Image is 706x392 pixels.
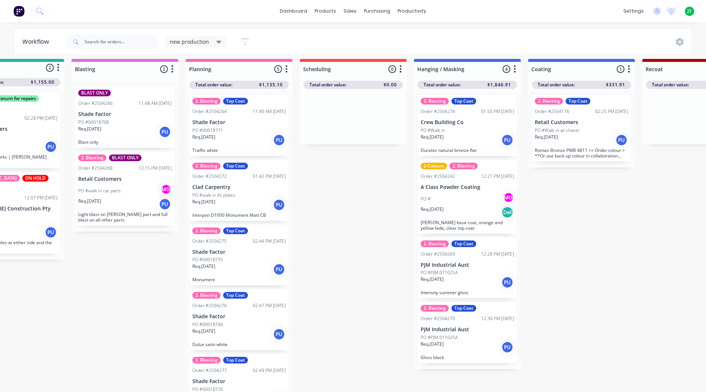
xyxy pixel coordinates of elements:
p: Shade Factor [78,111,172,117]
div: 2. BlastingTop CoatOrder #250427502:44 PM [DATE]Shade FactorPO #00018735Req.[DATE]PUMonument [189,225,289,286]
div: 12:28 PM [DATE] [481,251,514,258]
p: Crew Building Co [421,119,514,126]
div: 02:44 PM [DATE] [253,238,286,245]
div: PU [45,141,57,153]
p: Light blast on [PERSON_NAME] part and full blast on all other parts [78,212,172,223]
span: $1,846.91 [487,82,511,88]
span: $1,155.00 [31,79,54,86]
p: PO # [421,196,431,202]
div: Order #2504275 [192,238,227,245]
span: $1,135.10 [259,82,283,88]
div: PU [501,341,513,353]
p: PJM Industrial Aust [421,262,514,268]
div: 2. Blasting [192,227,221,234]
div: Top Coat [223,98,248,104]
div: 12:15 PM [DATE] [139,165,172,172]
div: PU [159,126,171,138]
div: PU [273,134,285,146]
p: PO #Walk in ali chanel [535,127,579,134]
div: Order #2504242 [421,173,455,180]
p: Monument [192,277,286,282]
div: PU [273,199,285,211]
div: BLAST ONLY [109,155,142,161]
p: Shade Factor [192,119,286,126]
div: BLAST ONLY [78,90,111,96]
div: Top Coat [223,163,248,169]
div: 2. BlastingTop CoatOrder #250426411:40 AM [DATE]Shade FactorPO #00018771Req.[DATE]PUTraffic white [189,95,289,156]
div: 2. Blasting [192,163,221,169]
div: 02:25 PM [DATE] [595,108,628,115]
div: 2. Blasting [421,98,449,104]
div: 12:30 PM [DATE] [481,315,514,322]
div: Order #2504269 [421,251,455,258]
div: PU [273,328,285,340]
p: Req. [DATE] [421,276,444,283]
div: 2. BlastingTop CoatOrder #250427602:47 PM [DATE]Shade FactorPO #00018746Req.[DATE]PUDulux satin w... [189,289,289,350]
div: settings [620,6,647,17]
p: Req. [DATE] [535,134,558,140]
img: Factory [13,6,24,17]
div: PU [501,276,513,288]
div: 01:42 PM [DATE] [253,173,286,180]
p: Req. [DATE] [192,134,215,140]
p: A Class Powder Coating [421,184,514,190]
div: products [311,6,340,17]
a: dashboard [276,6,311,17]
div: sales [340,6,360,17]
div: 2. Blasting [78,155,106,161]
div: MG [160,184,172,195]
p: Duratec natural bronze flat [421,147,514,153]
p: Gloss black [421,355,514,360]
div: BLAST ONLYOrder #250426611:48 AM [DATE]Shade FactorPO #00018708Req.[DATE]PUBlast only [75,87,175,148]
div: PU [273,263,285,275]
span: Total order value: [309,82,347,88]
div: Order #2504277 [192,367,227,374]
p: PJM Industrial Aust [421,326,514,333]
div: Top Coat [451,305,476,312]
p: PO #PJM-011025A [421,334,458,341]
p: Req. [DATE] [78,126,101,132]
div: 2. Blasting [192,292,221,299]
p: Traffic white [192,147,286,153]
div: 2-Colours [421,163,447,169]
div: 12:21 PM [DATE] [481,173,514,180]
div: 2. Blasting [535,98,563,104]
div: Order #2504176 [535,108,569,115]
div: Top Coat [451,240,476,247]
div: PU [501,134,513,146]
div: 02:49 PM [DATE] [253,367,286,374]
div: 2. Blasting [192,357,221,363]
div: Top Coat [451,98,476,104]
p: Req. [DATE] [421,341,444,348]
div: 2. Blasting [421,305,449,312]
div: 2. Blasting [192,98,221,104]
p: Retail Customers [535,119,628,126]
span: Total order value: [424,82,461,88]
div: Order #2504272 [192,173,227,180]
div: productivity [394,6,430,17]
span: Total order value: [195,82,232,88]
div: 02:28 PM [DATE] [24,115,57,122]
div: 2. BlastingTop CoatOrder #250427012:30 PM [DATE]PJM Industrial AustPO #PJM-011025AReq.[DATE]PUGlo... [418,302,517,363]
div: PU [45,226,57,238]
div: 11:40 AM [DATE] [253,108,286,115]
p: Req. [DATE] [78,198,101,205]
p: Req. [DATE] [192,263,215,270]
p: Interpon D1000 Monument Matt CB [192,212,286,218]
div: Top Coat [223,292,248,299]
div: 2. BlastingTop CoatOrder #250427201:42 PM [DATE]Clad CarpentryPO #walk in Ali platesReq.[DATE]PUI... [189,160,289,221]
span: $0.00 [384,82,397,88]
p: PO #00018735 [192,256,223,263]
div: Top Coat [223,357,248,363]
p: Shade Factor [192,249,286,255]
p: Req. [DATE] [192,328,215,335]
p: PO #walk in Ali plates [192,192,235,199]
p: Blast only [78,139,172,145]
div: Order #2504264 [192,108,227,115]
p: Req. [DATE] [421,134,444,140]
p: PO #00018746 [192,321,223,328]
p: Roman Bronze PMB 4811 >> Order colour > **Or use back up colour in collaboration note. [535,147,628,159]
span: new production [170,38,209,46]
div: Order #2504266 [78,100,113,107]
div: 2. BlastingTop CoatOrder #250427401:50 PM [DATE]Crew Building CoPO #Walk inReq.[DATE]PUDuratec na... [418,95,517,156]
